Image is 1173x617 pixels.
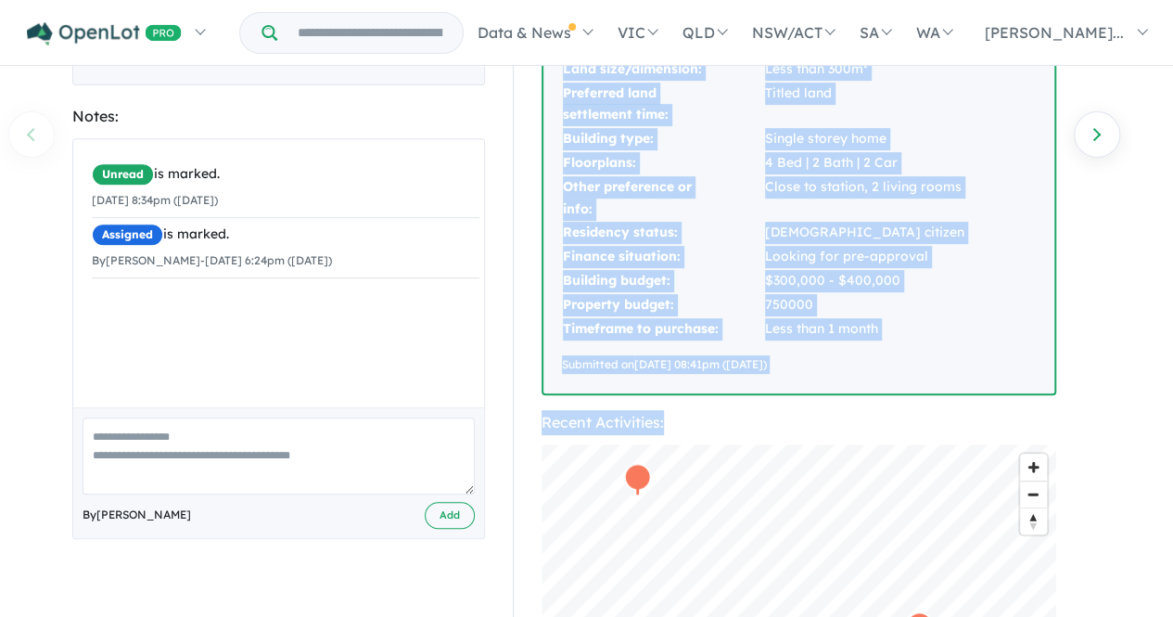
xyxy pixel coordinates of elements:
td: Floorplans: [562,151,764,175]
td: Finance situation: [562,245,764,269]
td: Other preference or info: [562,175,764,222]
span: Reset bearing to north [1020,508,1047,534]
td: Building type: [562,127,764,151]
td: Less than 300m² [764,58,965,82]
span: [PERSON_NAME]... [985,23,1124,42]
td: Close to station, 2 living rooms [764,175,965,222]
td: 750000 [764,293,965,317]
div: Map marker [623,463,651,497]
button: Zoom out [1020,481,1047,508]
td: Land size/dimension: [562,58,764,82]
td: Property budget: [562,293,764,317]
div: Recent Activities: [542,410,1056,435]
span: Unread [92,163,154,186]
td: Timeframe to purchase: [562,317,764,341]
button: Reset bearing to north [1020,508,1047,534]
td: Single storey home [764,127,965,151]
div: Submitted on [DATE] 08:41pm ([DATE]) [562,355,1036,374]
td: Building budget: [562,269,764,293]
span: Assigned [92,224,163,246]
td: 4 Bed | 2 Bath | 2 Car [764,151,965,175]
td: Residency status: [562,221,764,245]
div: is marked. [92,224,479,246]
button: Add [425,502,475,529]
td: Titled land [764,82,965,128]
div: Notes: [72,104,485,129]
button: Zoom in [1020,454,1047,481]
td: Less than 1 month [764,317,965,341]
img: Openlot PRO Logo White [27,22,182,45]
small: [DATE] 8:34pm ([DATE]) [92,193,218,207]
td: $300,000 - $400,000 [764,269,965,293]
small: By [PERSON_NAME] - [DATE] 6:24pm ([DATE]) [92,253,332,267]
td: Looking for pre-approval [764,245,965,269]
span: By [PERSON_NAME] [83,506,191,524]
input: Try estate name, suburb, builder or developer [281,13,459,53]
td: [DEMOGRAPHIC_DATA] citizen [764,221,965,245]
td: Preferred land settlement time: [562,82,764,128]
div: is marked. [92,163,479,186]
